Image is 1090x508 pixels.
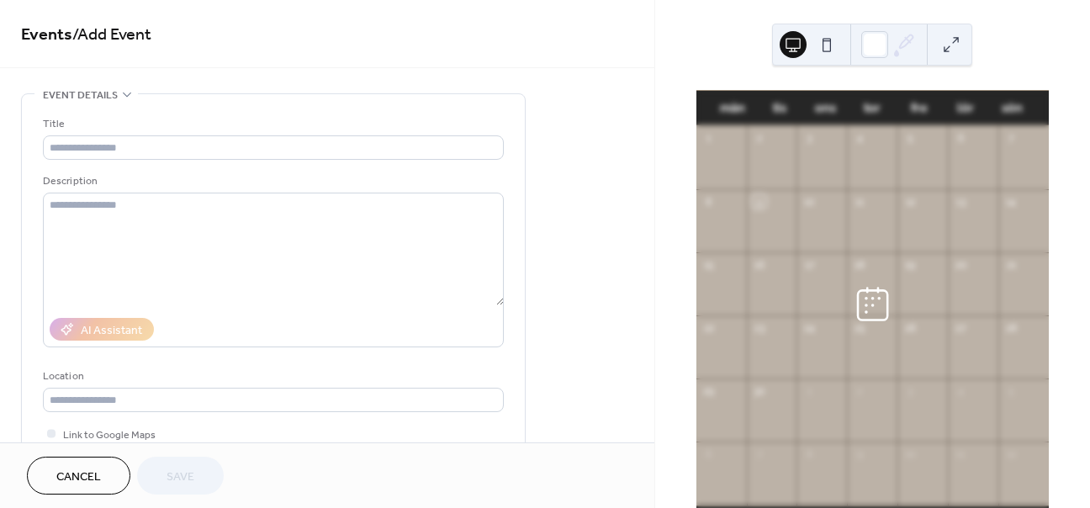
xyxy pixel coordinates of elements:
[853,321,867,336] div: 25
[903,257,918,272] div: 19
[903,194,918,209] div: 12
[954,384,968,399] div: 4
[853,131,867,146] div: 4
[802,131,817,146] div: 3
[896,91,942,125] div: fre
[701,321,716,336] div: 22
[853,447,867,462] div: 9
[942,91,988,125] div: lör
[802,91,849,125] div: ons
[954,321,968,336] div: 27
[752,321,766,336] div: 23
[710,91,756,125] div: mån
[1004,257,1019,272] div: 21
[752,257,766,272] div: 16
[954,131,968,146] div: 6
[43,172,500,190] div: Description
[954,257,968,272] div: 20
[701,384,716,399] div: 29
[752,194,766,209] div: 9
[701,257,716,272] div: 15
[802,321,817,336] div: 24
[72,19,151,51] span: / Add Event
[752,384,766,399] div: 30
[1004,194,1019,209] div: 14
[954,447,968,462] div: 11
[903,131,918,146] div: 5
[903,321,918,336] div: 26
[1004,131,1019,146] div: 7
[802,447,817,462] div: 8
[43,115,500,133] div: Title
[27,457,130,495] button: Cancel
[853,257,867,272] div: 18
[989,91,1035,125] div: sön
[802,194,817,209] div: 10
[56,468,101,486] span: Cancel
[903,384,918,399] div: 3
[849,91,896,125] div: tor
[43,87,118,104] span: Event details
[752,131,766,146] div: 2
[752,447,766,462] div: 7
[63,426,156,444] span: Link to Google Maps
[903,447,918,462] div: 10
[43,368,500,385] div: Location
[701,194,716,209] div: 8
[1004,321,1019,336] div: 28
[1004,447,1019,462] div: 12
[701,131,716,146] div: 1
[802,257,817,272] div: 17
[853,384,867,399] div: 2
[701,447,716,462] div: 6
[853,194,867,209] div: 11
[21,19,72,51] a: Events
[954,194,968,209] div: 13
[756,91,802,125] div: tis
[802,384,817,399] div: 1
[1004,384,1019,399] div: 5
